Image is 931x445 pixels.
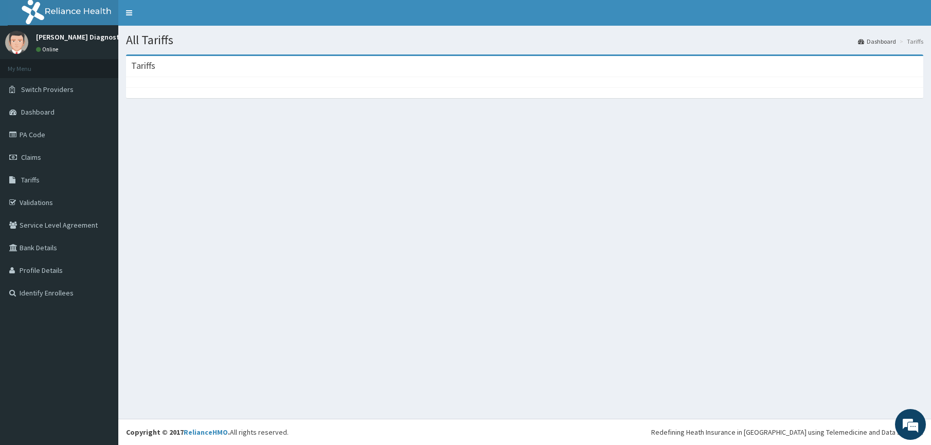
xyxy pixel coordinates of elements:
footer: All rights reserved. [118,419,931,445]
li: Tariffs [897,37,923,46]
span: Dashboard [21,107,55,117]
a: RelianceHMO [184,428,228,437]
strong: Copyright © 2017 . [126,428,230,437]
span: Switch Providers [21,85,74,94]
span: Tariffs [21,175,40,184]
img: User Image [5,31,28,54]
div: Redefining Heath Insurance in [GEOGRAPHIC_DATA] using Telemedicine and Data Science! [651,427,923,437]
h3: Tariffs [131,61,155,70]
a: Online [36,46,61,53]
a: Dashboard [858,37,896,46]
h1: All Tariffs [126,33,923,47]
span: Claims [21,153,41,162]
p: [PERSON_NAME] Diagnostics [36,33,129,41]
